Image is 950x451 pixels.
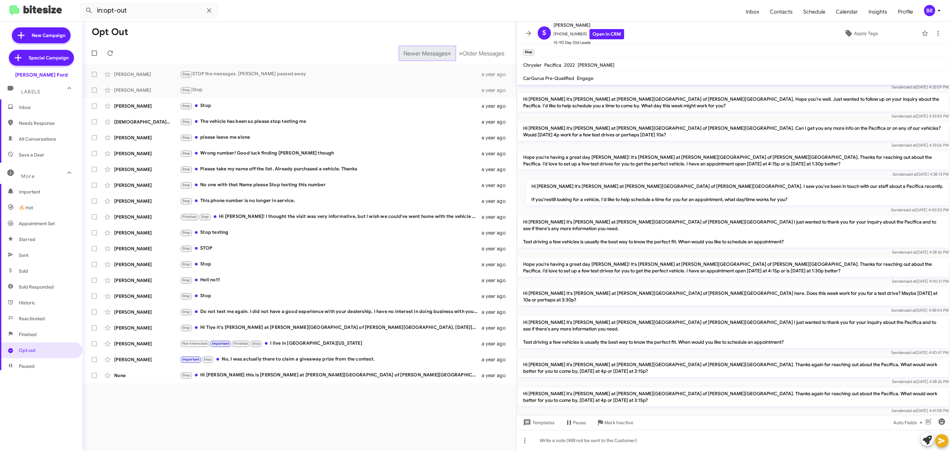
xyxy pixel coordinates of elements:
[212,341,229,346] span: Important
[448,49,451,57] span: «
[892,279,949,284] span: Sender [DATE] 4:40:21 PM
[114,372,180,379] div: None
[554,39,624,46] span: 15-90 Day Old Leads
[234,341,248,346] span: Finished
[905,172,917,177] span: said at
[518,258,949,277] p: Hope you're having a great day [PERSON_NAME]! It's [PERSON_NAME] at [PERSON_NAME][GEOGRAPHIC_DATA...
[765,2,798,21] a: Contacts
[518,359,949,377] p: Hi [PERSON_NAME] it's [PERSON_NAME] at [PERSON_NAME][GEOGRAPHIC_DATA] of [PERSON_NAME][GEOGRAPHIC...
[180,213,481,221] div: Hi [PERSON_NAME]! I thought the visit was very informative, but I wish we could've went home with...
[741,2,765,21] a: Inbox
[481,166,511,173] div: a year ago
[518,122,949,141] p: Hi [PERSON_NAME] it's [PERSON_NAME] at [PERSON_NAME][GEOGRAPHIC_DATA] of [PERSON_NAME][GEOGRAPHIC...
[252,341,260,346] span: Stop
[518,388,949,406] p: Hi [PERSON_NAME] it's [PERSON_NAME] at [PERSON_NAME][GEOGRAPHIC_DATA] of [PERSON_NAME][GEOGRAPHIC...
[19,136,56,142] span: All Conversations
[577,75,593,81] span: Engage
[481,293,511,299] div: a year ago
[182,262,190,266] span: Stop
[455,47,508,60] button: Next
[182,215,197,219] span: Finished
[114,325,180,331] div: [PERSON_NAME]
[180,86,481,94] div: Stop
[904,143,916,148] span: said at
[564,62,575,68] span: 2022
[182,326,190,330] span: Stop
[798,2,831,21] span: Schedule
[182,72,190,76] span: Stop
[114,261,180,268] div: [PERSON_NAME]
[114,214,180,220] div: [PERSON_NAME]
[180,324,481,331] div: Hi Tiye it's [PERSON_NAME] at [PERSON_NAME][GEOGRAPHIC_DATA] of [PERSON_NAME][GEOGRAPHIC_DATA]. [...
[19,152,44,158] span: Save a Deal
[114,309,180,315] div: [PERSON_NAME]
[114,103,180,109] div: [PERSON_NAME]
[15,72,68,78] div: [PERSON_NAME] Ford
[114,119,180,125] div: [DEMOGRAPHIC_DATA][PERSON_NAME]
[518,216,949,248] p: Hi [PERSON_NAME] it's [PERSON_NAME] at [PERSON_NAME][GEOGRAPHIC_DATA] of [PERSON_NAME][GEOGRAPHIC...
[481,150,511,157] div: a year ago
[893,2,918,21] a: Profile
[180,134,481,141] div: please leave me alone
[180,292,481,300] div: Stop
[891,207,949,212] span: Sender [DATE] 4:40:02 PM
[481,372,511,379] div: a year ago
[114,198,180,204] div: [PERSON_NAME]
[481,277,511,284] div: a year ago
[180,371,481,379] div: Hi [PERSON_NAME] this is [PERSON_NAME] at [PERSON_NAME][GEOGRAPHIC_DATA] of [PERSON_NAME][GEOGRAP...
[905,379,916,384] span: said at
[19,252,28,259] span: Sent
[114,356,180,363] div: [PERSON_NAME]
[803,27,918,39] button: Apply Tags
[891,308,949,313] span: Sender [DATE] 4:38:04 PM
[518,287,949,306] p: Hi [PERSON_NAME] It's [PERSON_NAME] at [PERSON_NAME][GEOGRAPHIC_DATA] of [PERSON_NAME][GEOGRAPHIC...
[481,309,511,315] div: a year ago
[481,134,511,141] div: a year ago
[114,340,180,347] div: [PERSON_NAME]
[114,150,180,157] div: [PERSON_NAME]
[891,350,949,355] span: Sender [DATE] 4:40:47 PM
[578,62,615,68] span: [PERSON_NAME]
[560,417,591,429] button: Pause
[403,50,448,57] span: Newer Messages
[904,408,916,413] span: said at
[893,172,949,177] span: Sender [DATE] 4:38:13 PM
[180,260,481,268] div: Stop
[892,114,949,119] span: Sender [DATE] 4:33:50 PM
[589,29,624,39] a: Open in CRM
[182,120,190,124] span: Stop
[591,417,639,429] button: Mark Inactive
[523,75,574,81] span: CarGurus Pre-Qualified
[481,87,511,93] div: a year ago
[19,315,45,322] span: Reactivated
[19,347,35,354] span: Opt out
[182,183,190,187] span: Stop
[182,278,190,282] span: Stop
[863,2,893,21] a: Insights
[481,325,511,331] div: a year ago
[32,32,65,39] span: New Campaign
[462,50,504,57] span: Older Messages
[481,340,511,347] div: a year ago
[12,27,71,43] a: New Campaign
[523,50,534,55] small: Stop
[892,408,949,413] span: Sender [DATE] 4:41:08 PM
[481,198,511,204] div: a year ago
[888,417,930,429] button: Auto Fields
[21,173,35,179] span: More
[526,180,949,205] p: Hi [PERSON_NAME] it's [PERSON_NAME] at [PERSON_NAME][GEOGRAPHIC_DATA] of [PERSON_NAME][GEOGRAPHIC...
[182,88,190,92] span: Stop
[180,340,481,347] div: I live in [GEOGRAPHIC_DATA][US_STATE]
[114,229,180,236] div: [PERSON_NAME]
[182,135,190,140] span: Stop
[481,214,511,220] div: a year ago
[180,70,481,78] div: STOP the messages. [PERSON_NAME] passed away
[893,417,925,429] span: Auto Fields
[19,299,35,306] span: Historic
[19,284,54,290] span: Sold Responded
[92,27,128,37] h1: Opt Out
[204,357,212,362] span: Stop
[554,29,624,39] span: [PHONE_NUMBER]
[114,277,180,284] div: [PERSON_NAME]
